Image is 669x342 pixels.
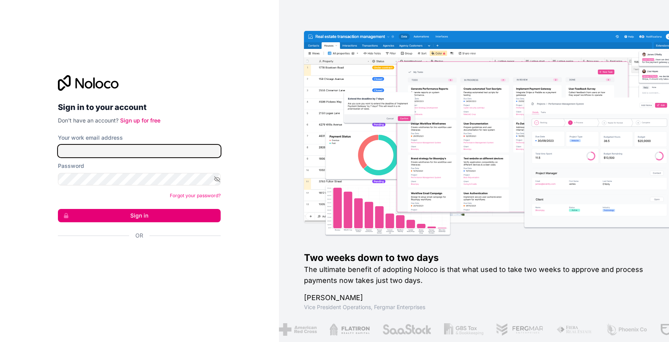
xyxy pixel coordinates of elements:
[58,117,119,124] span: Don't have an account?
[58,173,221,185] input: Password
[58,209,221,222] button: Sign in
[271,323,309,336] img: /assets/american-red-cross-BAupjrZR.png
[170,193,221,198] a: Forgot your password?
[58,100,221,114] h2: Sign in to your account
[304,303,644,311] h1: Vice President Operations , Fergmar Enterprises
[120,117,160,124] a: Sign up for free
[54,248,218,265] iframe: Sign in with Google Button
[304,292,644,303] h1: [PERSON_NAME]
[58,162,84,170] label: Password
[304,252,644,264] h1: Two weeks down to two days
[598,323,640,336] img: /assets/phoenix-BREaitsQ.png
[549,323,586,336] img: /assets/fiera-fwj2N5v4.png
[135,232,143,239] span: Or
[322,323,362,336] img: /assets/flatiron-C8eUkumj.png
[58,134,123,142] label: Your work email address
[58,145,221,157] input: Email address
[436,323,476,336] img: /assets/gbstax-C-GtDUiK.png
[304,264,644,286] h2: The ultimate benefit of adopting Noloco is that what used to take two weeks to approve and proces...
[489,323,536,336] img: /assets/fergmar-CudnrXN5.png
[375,323,424,336] img: /assets/saastock-C6Zbiodz.png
